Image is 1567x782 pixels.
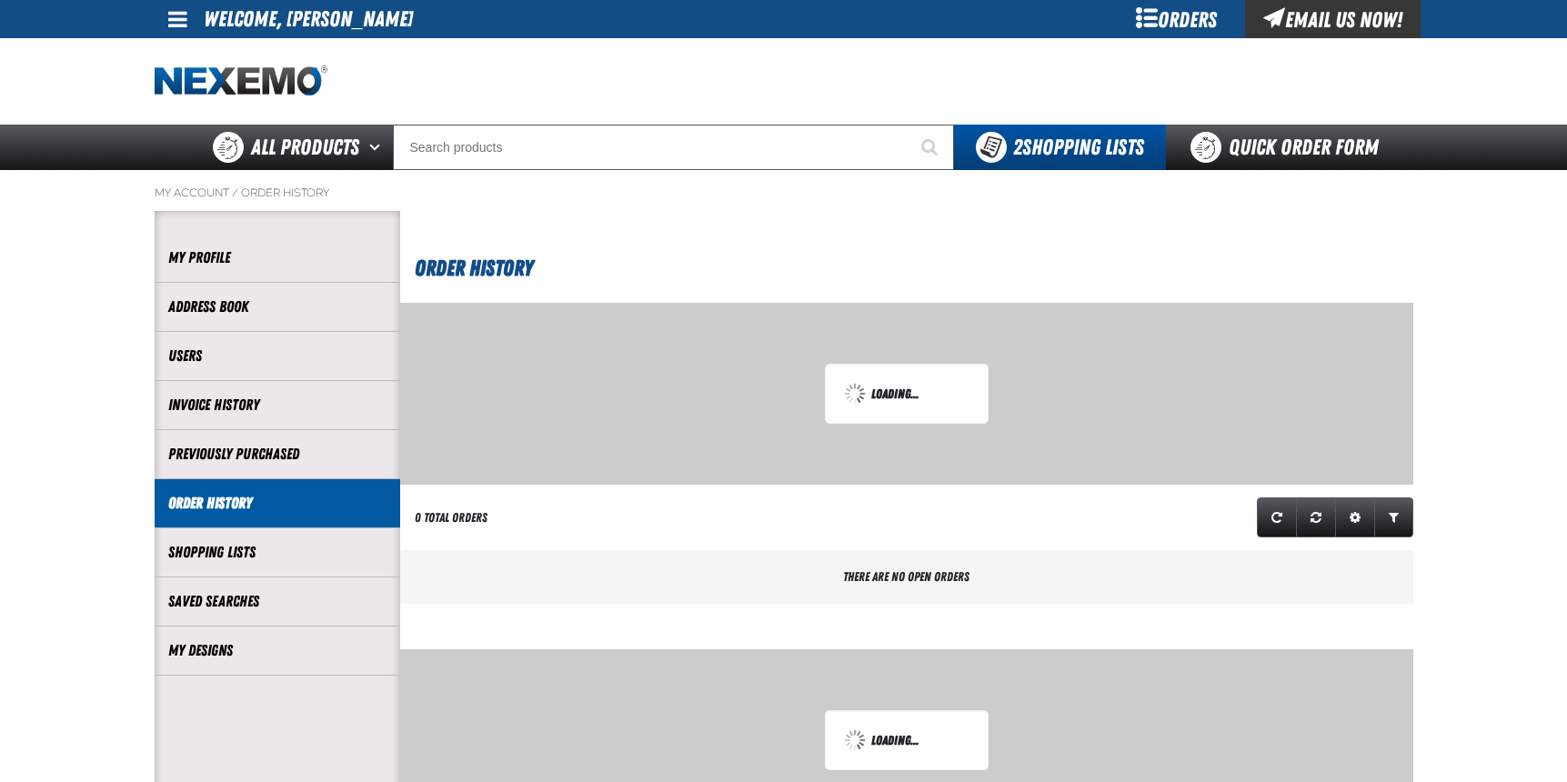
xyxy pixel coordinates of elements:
span: All Products [251,131,359,164]
a: Quick Order Form [1166,125,1412,170]
button: Open All Products pages [363,125,393,170]
nav: Breadcrumbs [155,185,1413,200]
a: Invoice History [168,395,387,416]
input: Search [393,125,954,170]
span: There are no open orders [843,569,969,584]
a: Expand or Collapse Grid Filters [1374,497,1413,537]
span: Shopping Lists [1013,135,1144,160]
button: You have 2 Shopping Lists. Open to view details [954,125,1166,170]
strong: 2 [1013,135,1022,160]
a: Expand or Collapse Grid Settings [1335,497,1375,537]
a: Refresh grid action [1257,497,1297,537]
div: 0 Total Orders [415,509,487,526]
a: My Designs [168,640,387,661]
a: Users [168,346,387,366]
a: Home [155,65,327,97]
img: Nexemo logo [155,65,327,97]
a: My Profile [168,247,387,268]
a: Order History [241,185,329,200]
a: Address Book [168,296,387,317]
span: Order History [415,256,533,281]
a: Order History [168,493,387,514]
a: Saved Searches [168,591,387,612]
button: Start Searching [909,125,954,170]
a: My Account [155,185,229,200]
span: / [232,185,238,200]
a: Reset grid action [1296,497,1336,537]
a: Shopping Lists [168,542,387,563]
div: Loading... [844,729,969,751]
a: Previously Purchased [168,444,387,465]
div: Loading... [844,383,969,405]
